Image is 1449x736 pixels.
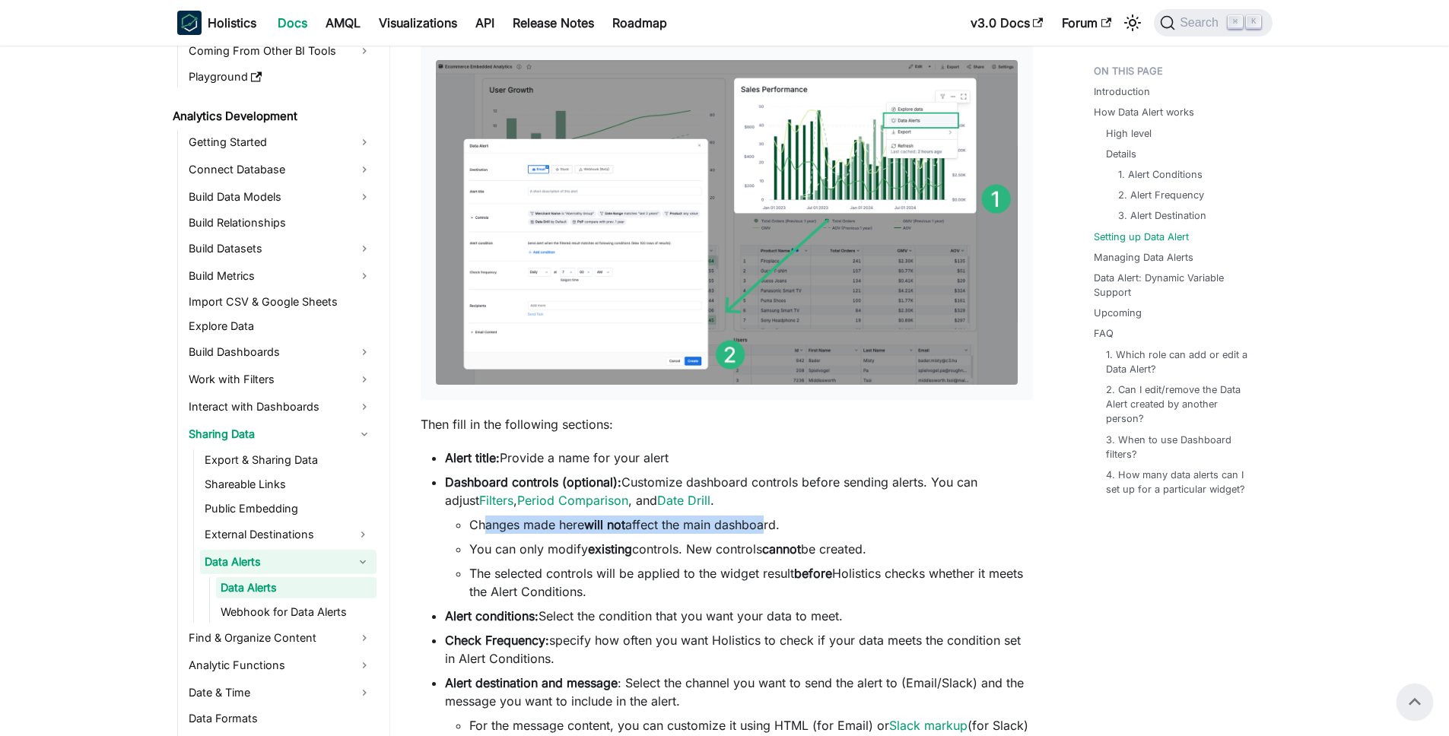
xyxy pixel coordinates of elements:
a: Data Alert: Dynamic Variable Support [1094,271,1263,300]
strong: Dashboard controls (optional): [445,474,621,490]
a: Analytic Functions [184,653,377,677]
a: Docs [269,11,316,35]
li: The selected controls will be applied to the widget result Holistics checks whether it meets the ... [469,564,1033,601]
a: How Data Alert works [1094,105,1194,119]
a: Details [1106,147,1136,161]
a: Period Comparison [517,493,628,508]
a: Visualizations [370,11,466,35]
a: Date Drill [657,493,710,508]
a: 2. Alert Frequency [1118,188,1204,202]
a: Data Alerts [216,577,377,598]
a: Filters [479,493,513,508]
a: 2. Can I edit/remove the Data Alert created by another person? [1106,382,1257,427]
a: v3.0 Docs [961,11,1053,35]
strong: Check Frequency: [445,633,549,648]
a: Sharing Data [184,422,377,446]
button: Expand sidebar category 'External Destinations' [349,522,377,547]
strong: cannot [762,541,801,557]
button: Collapse sidebar category 'Data Alerts' [349,550,377,574]
a: Forum [1053,11,1120,35]
a: 3. Alert Destination [1118,208,1206,223]
a: Managing Data Alerts [1094,250,1193,265]
a: Import CSV & Google Sheets [184,291,377,312]
a: API [466,11,504,35]
b: Holistics [208,14,256,32]
span: Search [1175,16,1228,30]
a: AMQL [316,11,370,35]
strong: Alert conditions: [445,608,539,623]
a: Data Formats [184,708,377,729]
img: Holistics [177,11,202,35]
a: Roadmap [603,11,676,35]
a: Build Data Models [184,185,377,209]
a: HolisticsHolistics [177,11,256,35]
p: To start creating an alert, select from the menu icon of the report > click : [421,8,1033,401]
li: Provide a name for your alert [445,449,1033,467]
a: Find & Organize Content [184,626,377,650]
a: Upcoming [1094,306,1142,320]
li: specify how often you want Holistics to check if your data meets the condition set in Alert Condi... [445,631,1033,668]
a: Public Embedding [200,498,377,519]
a: Build Relationships [184,212,377,233]
kbd: ⌘ [1228,15,1243,29]
a: Interact with Dashboards [184,395,377,419]
a: 1. Which role can add or edit a Data Alert? [1106,347,1257,376]
a: Webhook for Data Alerts [216,601,377,623]
a: Date & Time [184,680,377,705]
a: Release Notes [504,11,603,35]
button: Search (Command+K) [1154,9,1272,36]
a: Export & Sharing Data [200,449,377,471]
a: External Destinations [200,522,349,547]
strong: before [794,566,832,581]
a: 3. When to use Dashboard filters? [1106,433,1257,462]
li: Changes made here affect the main dashboard. [469,516,1033,534]
li: You can only modify controls. New controls be created. [469,540,1033,558]
a: Analytics Development [168,106,377,127]
a: Slack markup [889,718,968,733]
a: Explore Data [184,316,377,337]
a: Introduction [1094,84,1150,99]
a: FAQ [1094,326,1114,341]
strong: existing [588,541,632,557]
a: Data Alerts [200,550,349,574]
a: Build Metrics [184,264,377,288]
a: Work with Filters [184,367,377,392]
a: High level [1106,126,1152,141]
li: Customize dashboard controls before sending alerts. You can adjust , , and . [445,473,1033,601]
nav: Docs sidebar [162,46,390,736]
a: Playground [184,66,377,87]
a: Build Datasets [184,236,377,261]
strong: Alert destination and message [445,675,618,690]
p: Then fill in the following sections: [421,415,1033,433]
a: 1. Alert Conditions [1118,167,1203,182]
button: Scroll back to top [1397,684,1433,720]
a: 4. How many data alerts can I set up for a particular widget? [1106,468,1257,496]
a: Getting Started [184,130,377,154]
a: Connect Database [184,157,377,182]
strong: Alert title: [445,450,500,465]
a: Shareable Links [200,474,377,495]
button: Switch between dark and light mode (currently light mode) [1120,11,1145,35]
a: Coming From Other BI Tools [184,39,377,63]
a: Build Dashboards [184,340,377,364]
kbd: K [1246,15,1261,29]
strong: will not [584,517,625,532]
a: Setting up Data Alert [1094,230,1189,244]
li: Select the condition that you want your data to meet. [445,607,1033,625]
